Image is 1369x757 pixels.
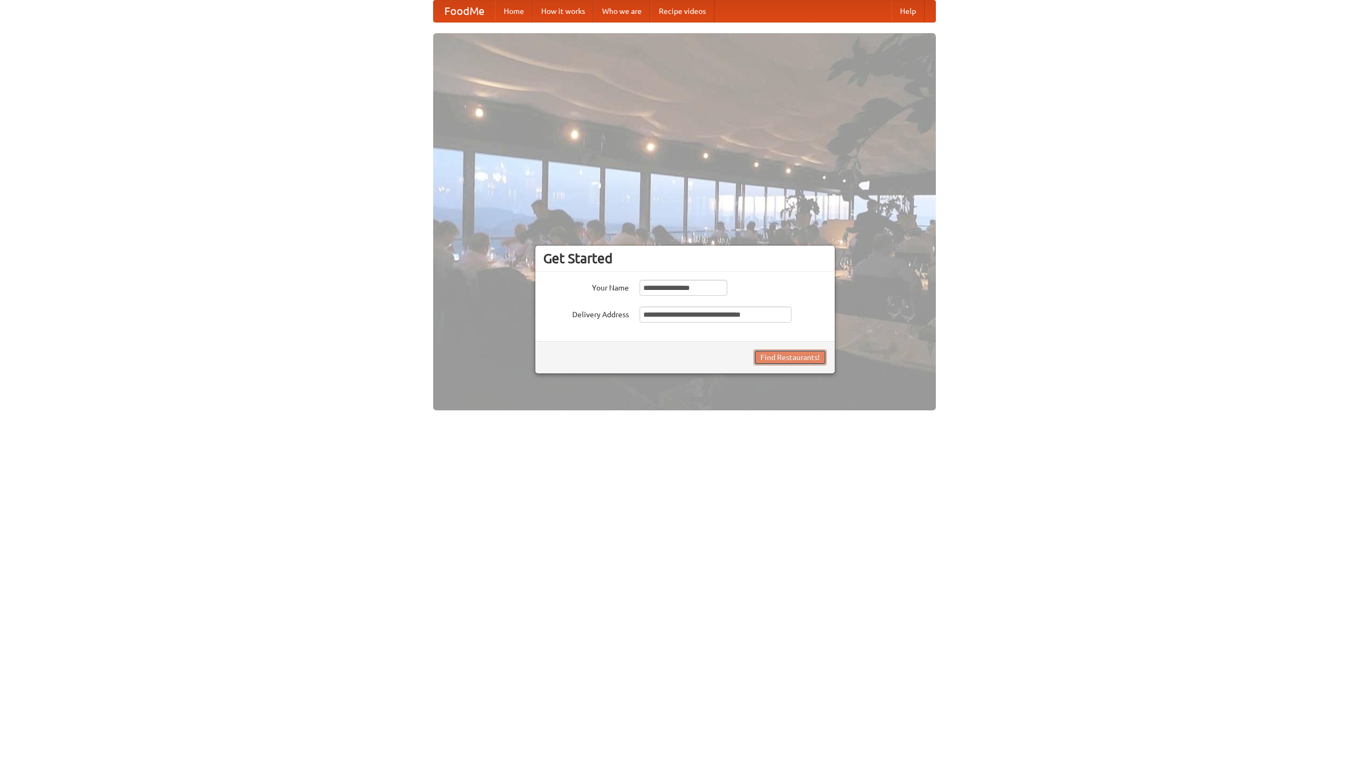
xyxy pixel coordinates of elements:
a: Who we are [594,1,650,22]
a: Recipe videos [650,1,714,22]
a: FoodMe [434,1,495,22]
button: Find Restaurants! [753,349,827,365]
h3: Get Started [543,250,827,266]
label: Your Name [543,280,629,293]
a: Home [495,1,533,22]
a: How it works [533,1,594,22]
a: Help [891,1,925,22]
label: Delivery Address [543,307,629,320]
